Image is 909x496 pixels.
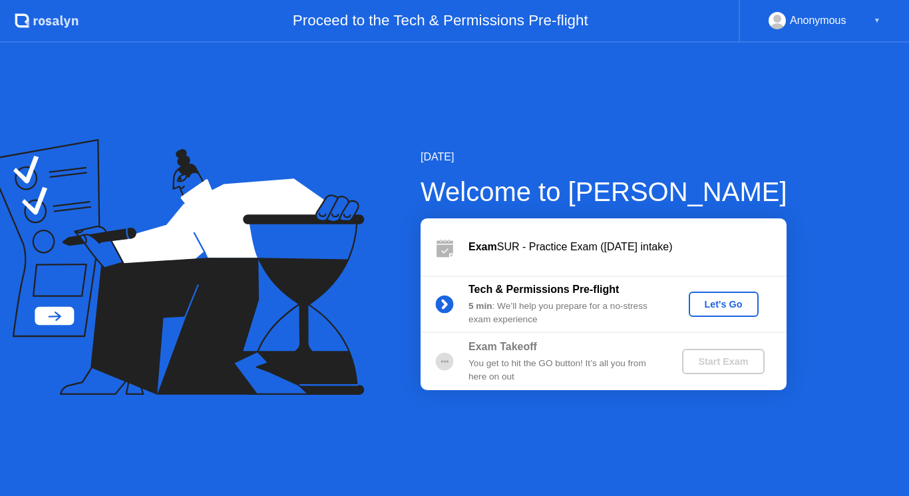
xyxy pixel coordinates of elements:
div: : We’ll help you prepare for a no-stress exam experience [468,300,660,327]
button: Let's Go [689,292,759,317]
div: [DATE] [421,149,787,165]
div: Welcome to [PERSON_NAME] [421,172,787,212]
div: Let's Go [694,299,753,310]
div: Start Exam [687,356,759,367]
b: Exam [468,241,497,252]
div: SUR - Practice Exam ([DATE] intake) [468,239,787,255]
button: Start Exam [682,349,764,374]
div: ▼ [874,12,880,29]
b: 5 min [468,301,492,311]
b: Tech & Permissions Pre-flight [468,284,619,295]
div: You get to hit the GO button! It’s all you from here on out [468,357,660,384]
div: Anonymous [790,12,846,29]
b: Exam Takeoff [468,341,537,352]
